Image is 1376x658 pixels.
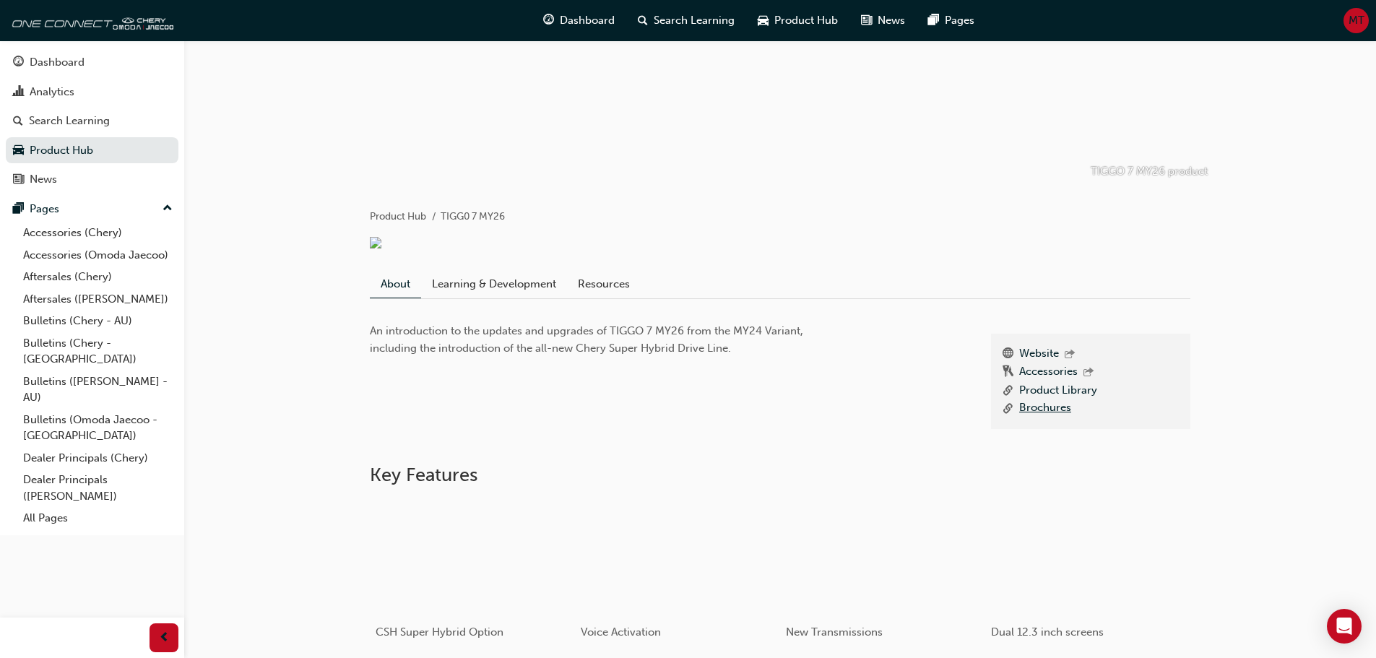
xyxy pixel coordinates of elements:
div: Pages [30,201,59,217]
button: DashboardAnalyticsSearch LearningProduct HubNews [6,46,178,196]
span: Search Learning [654,12,735,29]
a: Search Learning [6,108,178,134]
span: News [878,12,905,29]
span: keys-icon [1003,363,1013,382]
span: pages-icon [928,12,939,30]
span: Pages [945,12,974,29]
div: Analytics [30,84,74,100]
button: Pages [6,196,178,222]
button: Dual 12.3 inch screens [985,498,1190,657]
span: up-icon [163,199,173,218]
a: Bulletins (Chery - [GEOGRAPHIC_DATA]) [17,332,178,371]
span: An introduction to the updates and upgrades of TIGGO 7 MY26 from the MY24 Variant, including the ... [370,324,806,355]
span: MT [1349,12,1364,29]
span: New Transmissions [786,625,883,638]
a: Accessories [1019,363,1078,382]
button: CSH Super Hybrid Option [370,498,575,657]
span: search-icon [638,12,648,30]
span: car-icon [13,144,24,157]
a: Product Hub [6,137,178,164]
a: Website [1019,345,1059,364]
a: Dashboard [6,49,178,76]
img: 00ccef54-25b5-495c-a378-54e8976994fb.png [370,237,381,248]
a: guage-iconDashboard [532,6,626,35]
a: Product Hub [370,210,426,222]
a: Dealer Principals (Chery) [17,447,178,469]
span: pages-icon [13,203,24,216]
a: Aftersales ([PERSON_NAME]) [17,288,178,311]
span: search-icon [13,115,23,128]
a: Bulletins (Omoda Jaecoo - [GEOGRAPHIC_DATA]) [17,409,178,447]
span: chart-icon [13,86,24,99]
a: Learning & Development [421,270,567,298]
h2: Key Features [370,464,1190,487]
p: TIGGO 7 MY26 product [1091,163,1208,180]
div: Dashboard [30,54,85,71]
a: Accessories (Omoda Jaecoo) [17,244,178,267]
span: news-icon [861,12,872,30]
img: oneconnect [7,6,173,35]
div: Search Learning [29,113,110,129]
button: New Transmissions [780,498,985,657]
span: Product Hub [774,12,838,29]
a: Analytics [6,79,178,105]
button: Voice Activation [575,498,780,657]
a: Brochures [1019,399,1071,417]
button: MT [1343,8,1369,33]
a: About [370,270,421,298]
span: outbound-icon [1083,367,1094,379]
span: car-icon [758,12,769,30]
a: News [6,166,178,193]
a: news-iconNews [849,6,917,35]
span: news-icon [13,173,24,186]
a: pages-iconPages [917,6,986,35]
span: link-icon [1003,382,1013,400]
a: Bulletins ([PERSON_NAME] - AU) [17,371,178,409]
a: Aftersales (Chery) [17,266,178,288]
span: CSH Super Hybrid Option [376,625,503,638]
span: guage-icon [543,12,554,30]
span: Voice Activation [581,625,661,638]
span: Dual 12.3 inch screens [991,625,1104,638]
span: prev-icon [159,629,170,647]
span: Dashboard [560,12,615,29]
li: TIGG0 7 MY26 [441,209,505,225]
a: car-iconProduct Hub [746,6,849,35]
a: Resources [567,270,641,298]
div: News [30,171,57,188]
a: search-iconSearch Learning [626,6,746,35]
a: Product Library [1019,382,1097,400]
div: Open Intercom Messenger [1327,609,1362,644]
a: Accessories (Chery) [17,222,178,244]
span: www-icon [1003,345,1013,364]
a: Dealer Principals ([PERSON_NAME]) [17,469,178,507]
span: outbound-icon [1065,349,1075,361]
span: guage-icon [13,56,24,69]
a: Bulletins (Chery - AU) [17,310,178,332]
span: link-icon [1003,399,1013,417]
a: All Pages [17,507,178,529]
